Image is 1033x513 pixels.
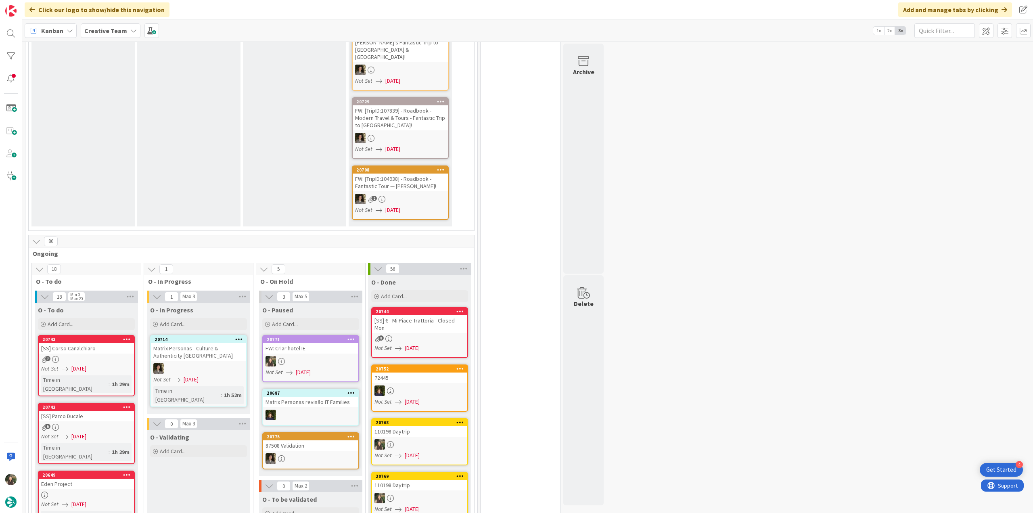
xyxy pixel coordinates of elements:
i: Not Set [374,505,392,513]
div: [SS] Corso Canalchiaro [39,343,134,354]
div: Max 3 [182,295,195,299]
span: 1 [165,292,178,302]
div: MC [372,385,467,396]
img: MC [374,385,385,396]
span: 1 [159,264,173,274]
img: MS [355,65,366,75]
div: Get Started [986,466,1016,474]
div: 20743 [39,336,134,343]
input: Quick Filter... [914,23,975,38]
span: 5 [45,424,50,429]
div: Min 0 [70,293,80,297]
div: 1h 29m [110,380,132,389]
div: 20775 [263,433,358,440]
span: [DATE] [405,344,420,352]
div: 20769 [376,473,467,479]
span: [DATE] [385,77,400,85]
div: 20752 [372,365,467,373]
div: MC [263,410,358,420]
i: Not Set [355,77,372,84]
div: 1h 29m [110,448,132,456]
div: 20729FW: [TripID:107839] - Roadbook - Modern Travel & Tours - Fantastic Trip to [GEOGRAPHIC_DATA]! [353,98,448,130]
span: O - Validating [150,433,189,441]
div: 20768 [372,419,467,426]
a: 20742[SS] Parco DucaleNot Set[DATE]Time in [GEOGRAPHIC_DATA]:1h 29m [38,403,135,464]
div: 110198 Daytrip [372,426,467,437]
span: O - On Hold [260,277,355,285]
i: Not Set [41,365,59,372]
img: IG [5,474,17,485]
span: [DATE] [71,432,86,441]
div: 87508 Validation [263,440,358,451]
span: 2 [372,196,377,201]
div: 20752 [376,366,467,372]
div: 2075272445 [372,365,467,383]
span: 0 [277,481,291,491]
div: 20768 [376,420,467,425]
span: 7 [45,356,50,361]
div: 20771FW: Criar hotel IE [263,336,358,354]
div: 20743 [42,337,134,342]
img: Visit kanbanzone.com [5,5,17,17]
a: 2075272445MCNot Set[DATE] [371,364,468,412]
img: MS [355,133,366,143]
a: 2077587508 ValidationMS [262,432,359,469]
div: 20687 [263,389,358,397]
div: FW: [TripID:107839] - Roadbook - Modern Travel & Tours - Fantastic Trip to [GEOGRAPHIC_DATA]! [353,105,448,130]
div: Matrix Personas - Culture & Authenticity [GEOGRAPHIC_DATA] [151,343,246,361]
span: 3x [895,27,906,35]
div: Matrix Personas revisão IT Families [263,397,358,407]
div: Add and manage tabs by clicking [898,2,1012,17]
span: 8 [378,335,384,341]
div: 20771 [263,336,358,343]
a: 20687Matrix Personas revisão IT FamiliesMC [262,389,359,426]
span: 80 [44,237,58,246]
span: [DATE] [71,500,86,509]
div: 20729 [353,98,448,105]
div: 20687Matrix Personas revisão IT Families [263,389,358,407]
div: FW: Criar hotel IE [263,343,358,354]
span: [DATE] [405,398,420,406]
div: 20708 [353,166,448,174]
div: IG [263,356,358,366]
div: Max 20 [70,297,83,301]
div: Time in [GEOGRAPHIC_DATA] [41,375,109,393]
i: Not Set [374,398,392,405]
span: [DATE] [385,206,400,214]
div: 20708FW: [TripID:104938] - Roadbook - Fantastic Tour — [PERSON_NAME]! [353,166,448,191]
span: [DATE] [405,451,420,460]
span: O - In Progress [148,277,243,285]
span: O - In Progress [150,306,193,314]
div: Max 5 [295,295,307,299]
span: 2x [884,27,895,35]
div: Delete [574,299,594,308]
div: 20769 [372,473,467,480]
span: Add Card... [48,320,73,328]
div: Click our logo to show/hide this navigation [25,2,169,17]
span: 3 [277,292,291,302]
div: Archive [573,67,594,77]
div: [SS] € - Mi Piace Trattoria - Closed Mon [372,315,467,333]
div: 4 [1016,461,1023,468]
div: FW: [TripID:104938] - Roadbook - Fantastic Tour — [PERSON_NAME]! [353,174,448,191]
div: 20771 [267,337,358,342]
a: FW: [TripID:100839] - Roadbook - [PERSON_NAME]'s Fantastic Trip to [GEOGRAPHIC_DATA] & [GEOGRAPHI... [352,22,449,91]
a: 20708FW: [TripID:104938] - Roadbook - Fantastic Tour — [PERSON_NAME]!MSNot Set[DATE] [352,165,449,220]
span: O - Done [371,278,396,286]
div: [SS] Parco Ducale [39,411,134,421]
span: : [109,448,110,456]
div: 20687 [267,390,358,396]
span: O - To do [38,306,64,314]
i: Not Set [374,452,392,459]
div: 20742[SS] Parco Ducale [39,404,134,421]
div: MS [263,453,358,464]
span: 5 [272,264,285,274]
div: 20769110198 Daytrip [372,473,467,490]
div: MS [353,65,448,75]
i: Not Set [355,145,372,153]
img: avatar [5,496,17,508]
div: MS [353,194,448,204]
div: 20714 [151,336,246,343]
div: 20649 [42,472,134,478]
img: IG [266,356,276,366]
